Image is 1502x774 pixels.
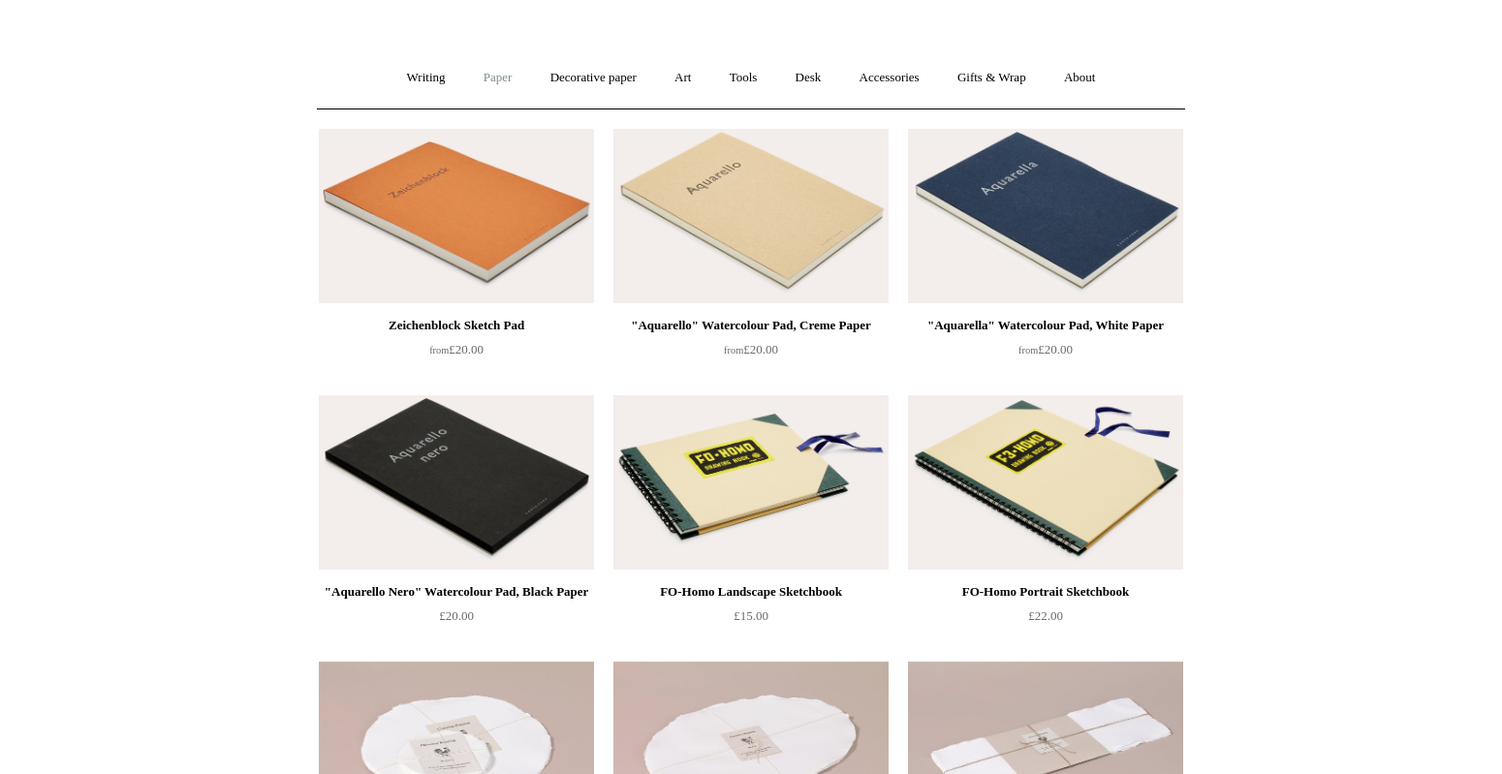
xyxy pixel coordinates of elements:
[439,608,474,623] span: £20.00
[319,395,594,570] img: "Aquarello Nero" Watercolour Pad, Black Paper
[613,395,889,570] img: FO-Homo Landscape Sketchbook
[1028,608,1063,623] span: £22.00
[613,129,889,303] a: "Aquarello" Watercolour Pad, Creme Paper "Aquarello" Watercolour Pad, Creme Paper
[466,52,530,104] a: Paper
[429,342,484,356] span: £20.00
[390,52,463,104] a: Writing
[778,52,839,104] a: Desk
[724,342,778,356] span: £20.00
[908,395,1183,570] img: FO-Homo Portrait Sketchbook
[319,580,594,660] a: "Aquarello Nero" Watercolour Pad, Black Paper £20.00
[319,395,594,570] a: "Aquarello Nero" Watercolour Pad, Black Paper "Aquarello Nero" Watercolour Pad, Black Paper
[842,52,937,104] a: Accessories
[613,395,889,570] a: FO-Homo Landscape Sketchbook FO-Homo Landscape Sketchbook
[657,52,708,104] a: Art
[913,314,1178,337] div: "Aquarella" Watercolour Pad, White Paper
[618,314,884,337] div: "Aquarello" Watercolour Pad, Creme Paper
[324,580,589,604] div: "Aquarello Nero" Watercolour Pad, Black Paper
[734,608,768,623] span: £15.00
[908,129,1183,303] img: "Aquarella" Watercolour Pad, White Paper
[908,314,1183,393] a: "Aquarella" Watercolour Pad, White Paper from£20.00
[908,580,1183,660] a: FO-Homo Portrait Sketchbook £22.00
[533,52,654,104] a: Decorative paper
[324,314,589,337] div: Zeichenblock Sketch Pad
[908,395,1183,570] a: FO-Homo Portrait Sketchbook FO-Homo Portrait Sketchbook
[429,345,449,356] span: from
[319,129,594,303] img: Zeichenblock Sketch Pad
[618,580,884,604] div: FO-Homo Landscape Sketchbook
[712,52,775,104] a: Tools
[913,580,1178,604] div: FO-Homo Portrait Sketchbook
[940,52,1044,104] a: Gifts & Wrap
[613,580,889,660] a: FO-Homo Landscape Sketchbook £15.00
[724,345,743,356] span: from
[613,129,889,303] img: "Aquarello" Watercolour Pad, Creme Paper
[319,314,594,393] a: Zeichenblock Sketch Pad from£20.00
[1018,345,1038,356] span: from
[613,314,889,393] a: "Aquarello" Watercolour Pad, Creme Paper from£20.00
[319,129,594,303] a: Zeichenblock Sketch Pad Zeichenblock Sketch Pad
[1047,52,1113,104] a: About
[908,129,1183,303] a: "Aquarella" Watercolour Pad, White Paper "Aquarella" Watercolour Pad, White Paper
[1018,342,1073,356] span: £20.00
